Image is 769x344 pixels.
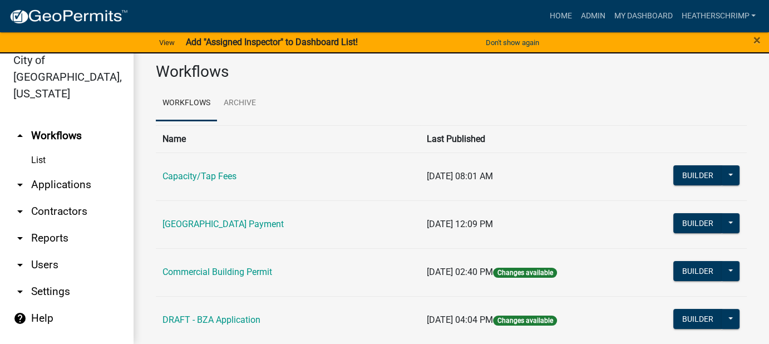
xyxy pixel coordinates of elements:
[13,178,27,191] i: arrow_drop_down
[13,129,27,142] i: arrow_drop_up
[493,268,556,278] span: Changes available
[156,86,217,121] a: Workflows
[427,171,493,181] span: [DATE] 08:01 AM
[673,213,722,233] button: Builder
[493,316,556,326] span: Changes available
[753,33,761,47] button: Close
[576,6,609,27] a: Admin
[13,285,27,298] i: arrow_drop_down
[13,258,27,272] i: arrow_drop_down
[13,205,27,218] i: arrow_drop_down
[673,165,722,185] button: Builder
[673,261,722,281] button: Builder
[162,171,236,181] a: Capacity/Tap Fees
[427,267,493,277] span: [DATE] 02:40 PM
[427,314,493,325] span: [DATE] 04:04 PM
[753,32,761,48] span: ×
[481,33,544,52] button: Don't show again
[13,232,27,245] i: arrow_drop_down
[545,6,576,27] a: Home
[186,37,358,47] strong: Add "Assigned Inspector" to Dashboard List!
[162,314,260,325] a: DRAFT - BZA Application
[673,309,722,329] button: Builder
[156,125,420,153] th: Name
[427,219,493,229] span: [DATE] 12:09 PM
[609,6,677,27] a: My Dashboard
[155,33,179,52] a: View
[162,267,272,277] a: Commercial Building Permit
[677,6,760,27] a: heatherschrimp
[217,86,263,121] a: Archive
[162,219,284,229] a: [GEOGRAPHIC_DATA] Payment
[13,312,27,325] i: help
[420,125,629,153] th: Last Published
[156,62,747,81] h3: Workflows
